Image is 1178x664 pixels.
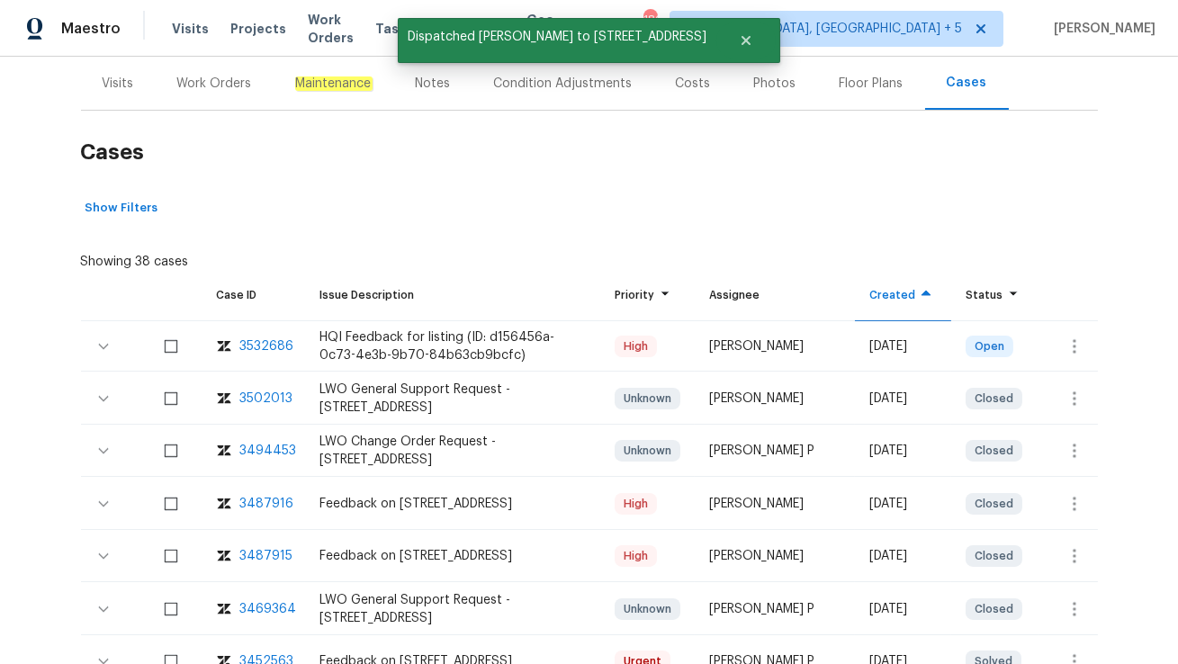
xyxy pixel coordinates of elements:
div: [PERSON_NAME] [709,337,841,355]
div: HQI Feedback for listing (ID: d156456a-0c73-4e3b-9b70-84b63cb9bcfc) [319,328,586,364]
div: [PERSON_NAME] [709,495,841,513]
a: zendesk-icon3469364 [217,600,291,618]
h2: Cases [81,111,1098,194]
span: Closed [967,495,1021,513]
span: Work Orders [308,11,354,47]
div: LWO General Support Request - [STREET_ADDRESS] [319,591,586,627]
span: [GEOGRAPHIC_DATA], [GEOGRAPHIC_DATA] + 5 [685,20,962,38]
img: zendesk-icon [217,495,231,513]
div: [DATE] [869,495,937,513]
div: Costs [676,75,711,93]
em: Maintenance [295,76,373,91]
div: [PERSON_NAME] P [709,442,841,460]
div: 3494453 [240,442,297,460]
div: Work Orders [177,75,252,93]
span: Closed [967,390,1021,408]
img: zendesk-icon [217,600,231,618]
div: Case ID [217,286,291,304]
div: 3469364 [240,600,297,618]
span: High [616,337,655,355]
div: Feedback on [STREET_ADDRESS] [319,495,586,513]
div: [DATE] [869,390,937,408]
span: Visits [172,20,209,38]
div: Cases [947,74,987,92]
span: Show Filters [85,198,158,219]
div: [PERSON_NAME] P [709,600,841,618]
span: Unknown [616,442,679,460]
a: zendesk-icon3487915 [217,547,291,565]
div: 3532686 [240,337,294,355]
span: Tasks [375,22,413,35]
div: Showing 38 cases [81,246,189,271]
div: Visits [103,75,134,93]
div: Photos [754,75,796,93]
img: zendesk-icon [217,442,231,460]
span: High [616,495,655,513]
div: Assignee [709,286,841,304]
span: Projects [230,20,286,38]
img: zendesk-icon [217,547,231,565]
div: [DATE] [869,547,937,565]
div: [PERSON_NAME] [709,390,841,408]
span: Maestro [61,20,121,38]
div: Condition Adjustments [494,75,633,93]
span: Unknown [616,600,679,618]
div: 3502013 [240,390,293,408]
span: Closed [967,547,1021,565]
div: 180 [643,11,656,29]
div: Feedback on [STREET_ADDRESS] [319,547,586,565]
div: Created [869,286,937,304]
div: Notes [416,75,451,93]
button: Show Filters [81,194,163,222]
div: Priority [615,286,680,304]
div: 3487915 [240,547,293,565]
img: zendesk-icon [217,390,231,408]
div: [PERSON_NAME] [709,547,841,565]
a: zendesk-icon3487916 [217,495,291,513]
a: zendesk-icon3532686 [217,337,291,355]
span: Closed [967,600,1021,618]
div: LWO General Support Request - [STREET_ADDRESS] [319,381,586,417]
div: [DATE] [869,600,937,618]
a: zendesk-icon3502013 [217,390,291,408]
img: zendesk-icon [217,337,231,355]
div: [DATE] [869,337,937,355]
span: Dispatched [PERSON_NAME] to [STREET_ADDRESS] [398,18,716,56]
a: zendesk-icon3494453 [217,442,291,460]
div: Floor Plans [840,75,904,93]
span: Geo Assignments [526,11,613,47]
div: 3487916 [240,495,294,513]
div: Issue Description [319,286,586,304]
span: Open [967,337,1012,355]
div: [DATE] [869,442,937,460]
div: LWO Change Order Request - [STREET_ADDRESS] [319,433,586,469]
span: Closed [967,442,1021,460]
span: [PERSON_NAME] [1047,20,1156,38]
div: Status [966,286,1024,304]
span: High [616,547,655,565]
span: Unknown [616,390,679,408]
button: Close [716,22,776,58]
